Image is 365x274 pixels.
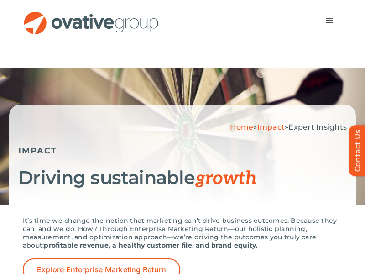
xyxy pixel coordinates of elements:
[37,265,166,274] span: Explore Enterprise Marketing Return
[195,168,256,190] span: growth
[257,123,285,132] a: Impact
[44,241,258,249] strong: profitable revenue, a healthy customer file, and brand equity.
[23,216,342,249] p: It’s time we change the notion that marketing can’t drive business outcomes. Because they can, an...
[230,123,253,132] a: Home
[230,123,347,132] span: » »
[18,167,347,189] h1: Driving sustainable
[18,146,347,156] h5: IMPACT
[288,123,347,132] span: Expert Insights
[23,11,160,19] a: OG_Full_horizontal_RGB
[317,11,342,30] nav: Menu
